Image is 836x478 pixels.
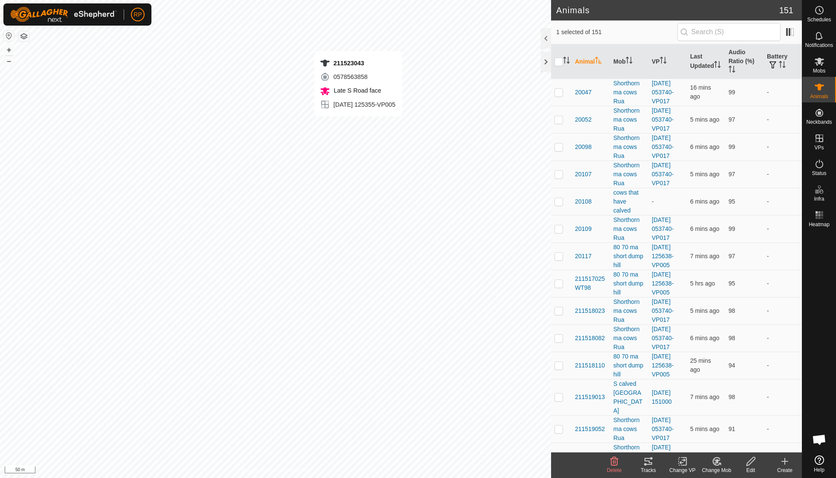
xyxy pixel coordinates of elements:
[729,67,735,74] p-sorticon: Activate to sort
[652,107,673,132] a: [DATE] 053740-VP017
[690,116,719,123] span: 6 Sep 2025 at 12:55 PM
[4,45,14,55] button: +
[810,94,828,99] span: Animals
[575,197,592,206] span: 20108
[575,224,592,233] span: 20109
[613,416,645,443] div: Shorthorn ma cows Rua
[763,270,802,297] td: -
[763,324,802,352] td: -
[665,466,700,474] div: Change VP
[320,58,395,68] div: 211523043
[575,452,605,461] span: 211519082
[19,31,29,41] button: Map Layers
[652,80,673,105] a: [DATE] 053740-VP017
[763,379,802,415] td: -
[595,58,602,65] p-sorticon: Activate to sort
[652,271,673,296] a: [DATE] 125638-VP005
[613,379,645,415] div: S calved [GEOGRAPHIC_DATA]
[763,79,802,106] td: -
[320,72,395,82] div: 0578563858
[763,133,802,160] td: -
[613,297,645,324] div: Shorthorn ma cows Rua
[575,393,605,402] span: 211519013
[332,87,381,94] span: Late S Road face
[660,58,667,65] p-sorticon: Activate to sort
[779,4,793,17] span: 151
[814,467,824,472] span: Help
[575,425,605,434] span: 211519052
[768,466,802,474] div: Create
[690,143,719,150] span: 6 Sep 2025 at 12:53 PM
[729,393,735,400] span: 98
[613,325,645,352] div: Shorthorn ma cows Rua
[613,188,645,215] div: cows that have calved
[652,244,673,268] a: [DATE] 125638-VP005
[729,362,735,369] span: 94
[652,134,673,159] a: [DATE] 053740-VP017
[690,84,711,100] span: 6 Sep 2025 at 12:44 PM
[779,62,786,69] p-sorticon: Activate to sort
[556,5,779,15] h2: Animals
[631,466,665,474] div: Tracks
[652,353,673,378] a: [DATE] 125638-VP005
[613,443,645,470] div: Shorthorn ma cows Rua
[763,297,802,324] td: -
[320,99,395,110] div: [DATE] 125355-VP005
[763,352,802,379] td: -
[613,216,645,242] div: Shorthorn ma cows Rua
[677,23,781,41] input: Search (S)
[763,415,802,443] td: -
[729,253,735,259] span: 97
[690,393,719,400] span: 6 Sep 2025 at 12:53 PM
[690,171,719,178] span: 6 Sep 2025 at 12:54 PM
[575,334,605,343] span: 211518082
[575,170,592,179] span: 20107
[626,58,633,65] p-sorticon: Activate to sort
[729,225,735,232] span: 99
[729,171,735,178] span: 97
[652,417,673,441] a: [DATE] 053740-VP017
[763,242,802,270] td: -
[802,452,836,476] a: Help
[613,134,645,160] div: Shorthorn ma cows Rua
[809,222,830,227] span: Heatmap
[575,115,592,124] span: 20052
[763,188,802,215] td: -
[4,31,14,41] button: Reset Map
[813,68,825,73] span: Mobs
[729,426,735,432] span: 91
[725,44,763,79] th: Audio Ratio (%)
[700,466,734,474] div: Change Mob
[652,389,672,405] a: [DATE] 151000
[763,44,802,79] th: Battery
[729,280,735,287] span: 95
[613,243,645,270] div: 80 70 ma short dump hill
[575,274,607,292] span: 211517025WT98
[134,10,142,19] span: RP
[652,198,654,205] app-display-virtual-paddock-transition: -
[652,162,673,187] a: [DATE] 053740-VP017
[807,17,831,22] span: Schedules
[806,119,832,125] span: Neckbands
[812,171,826,176] span: Status
[763,160,802,188] td: -
[613,106,645,133] div: Shorthorn ma cows Rua
[575,361,605,370] span: 211518110
[613,161,645,188] div: Shorthorn ma cows Rua
[613,79,645,106] div: Shorthorn ma cows Rua
[763,215,802,242] td: -
[10,7,117,22] img: Gallagher Logo
[242,467,274,475] a: Privacy Policy
[690,307,719,314] span: 6 Sep 2025 at 12:55 PM
[690,357,711,373] span: 6 Sep 2025 at 12:35 PM
[814,196,824,201] span: Infra
[284,467,309,475] a: Contact Us
[687,44,725,79] th: Last Updated
[648,44,687,79] th: VP
[763,106,802,133] td: -
[4,56,14,66] button: –
[690,280,715,287] span: 6 Sep 2025 at 7:34 AM
[607,467,622,473] span: Delete
[729,89,735,96] span: 99
[613,270,645,297] div: 80 70 ma short dump hill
